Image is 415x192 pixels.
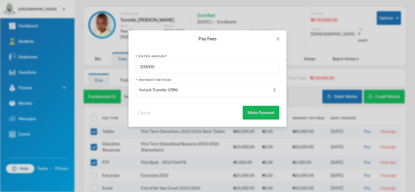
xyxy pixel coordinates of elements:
[243,106,279,120] button: Make Payment
[136,78,279,82] div: Payment Method
[136,109,153,116] button: Cancel
[136,54,279,59] div: Enter Amount
[136,35,279,42] div: Pay Fees
[269,30,286,47] button: Close
[276,36,280,41] i: icon: close
[139,87,270,93] div: Instant Transfer (FBN)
